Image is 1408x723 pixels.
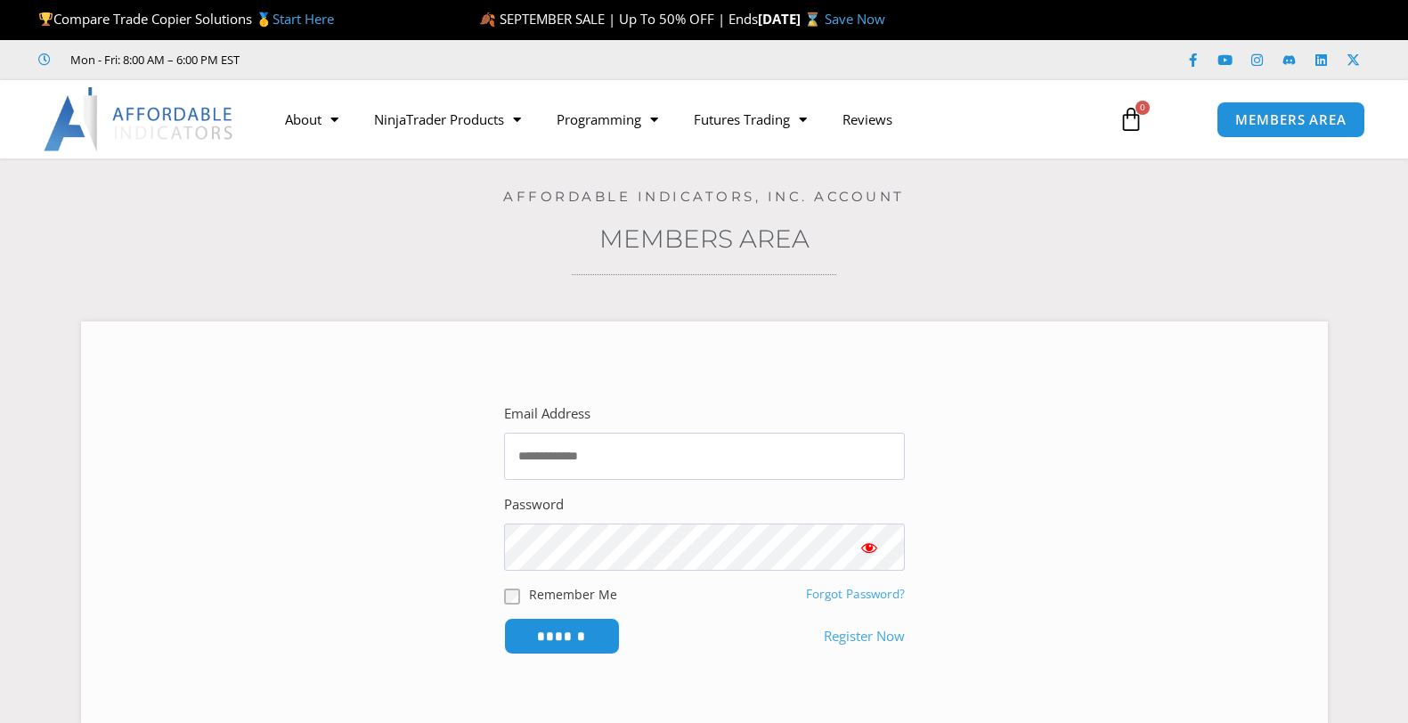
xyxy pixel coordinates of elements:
a: NinjaTrader Products [356,99,539,140]
a: Forgot Password? [806,586,905,602]
span: 🍂 SEPTEMBER SALE | Up To 50% OFF | Ends [479,10,758,28]
label: Remember Me [529,585,617,604]
button: Show password [834,524,905,571]
a: Programming [539,99,676,140]
span: Mon - Fri: 8:00 AM – 6:00 PM EST [66,49,240,70]
img: LogoAI | Affordable Indicators – NinjaTrader [44,87,235,151]
a: MEMBERS AREA [1217,102,1365,138]
a: Reviews [825,99,910,140]
strong: [DATE] ⌛ [758,10,825,28]
a: Affordable Indicators, Inc. Account [503,188,905,205]
iframe: Customer reviews powered by Trustpilot [265,51,532,69]
label: Password [504,492,564,517]
span: Compare Trade Copier Solutions 🥇 [38,10,334,28]
span: MEMBERS AREA [1235,113,1347,126]
img: 🏆 [39,12,53,26]
nav: Menu [267,99,1098,140]
a: Futures Trading [676,99,825,140]
a: 0 [1092,93,1170,145]
a: Members Area [599,223,810,254]
a: Start Here [273,10,334,28]
a: Register Now [824,624,905,649]
a: Save Now [825,10,885,28]
span: 0 [1135,101,1150,115]
label: Email Address [504,402,590,426]
a: About [267,99,356,140]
